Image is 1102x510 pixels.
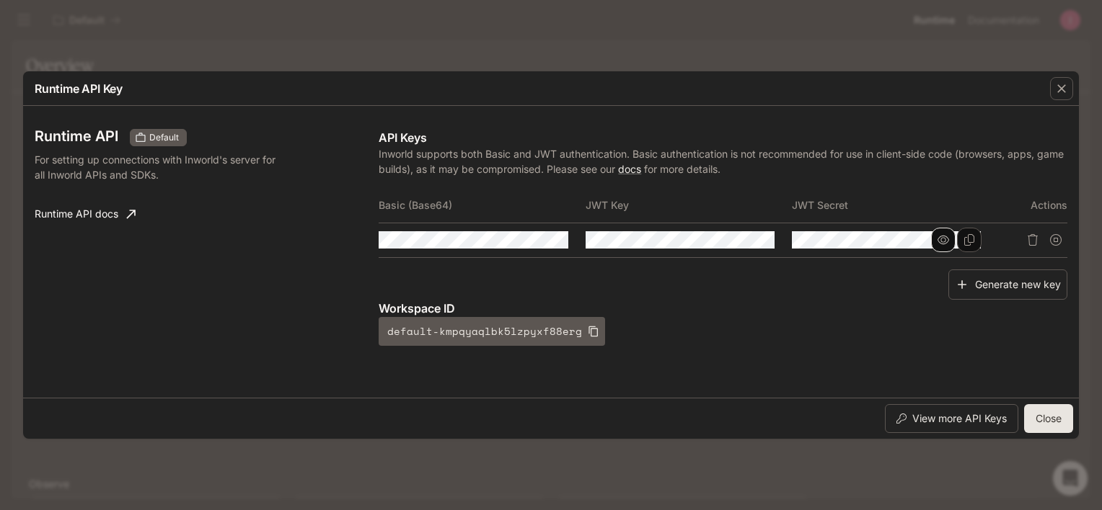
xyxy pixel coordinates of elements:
h3: Runtime API [35,129,118,143]
a: Runtime API docs [29,200,141,228]
p: API Keys [379,129,1067,146]
a: docs [618,163,641,175]
button: default-kmpqyaqlbk5lzpyxf88erg [379,317,605,346]
div: These keys will apply to your current workspace only [130,129,187,146]
button: Close [1024,404,1073,433]
span: Default [144,131,185,144]
button: View more API Keys [885,404,1018,433]
th: Actions [999,188,1067,223]
th: JWT Secret [792,188,998,223]
button: Suspend API key [1044,228,1067,251]
p: Runtime API Key [35,80,123,97]
th: JWT Key [586,188,792,223]
p: Workspace ID [379,300,1067,317]
th: Basic (Base64) [379,188,585,223]
button: Generate new key [948,269,1067,300]
button: Copy Secret [957,228,982,252]
button: Delete API key [1021,228,1044,251]
p: For setting up connections with Inworld's server for all Inworld APIs and SDKs. [35,152,284,182]
p: Inworld supports both Basic and JWT authentication. Basic authentication is not recommended for u... [379,146,1067,176]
